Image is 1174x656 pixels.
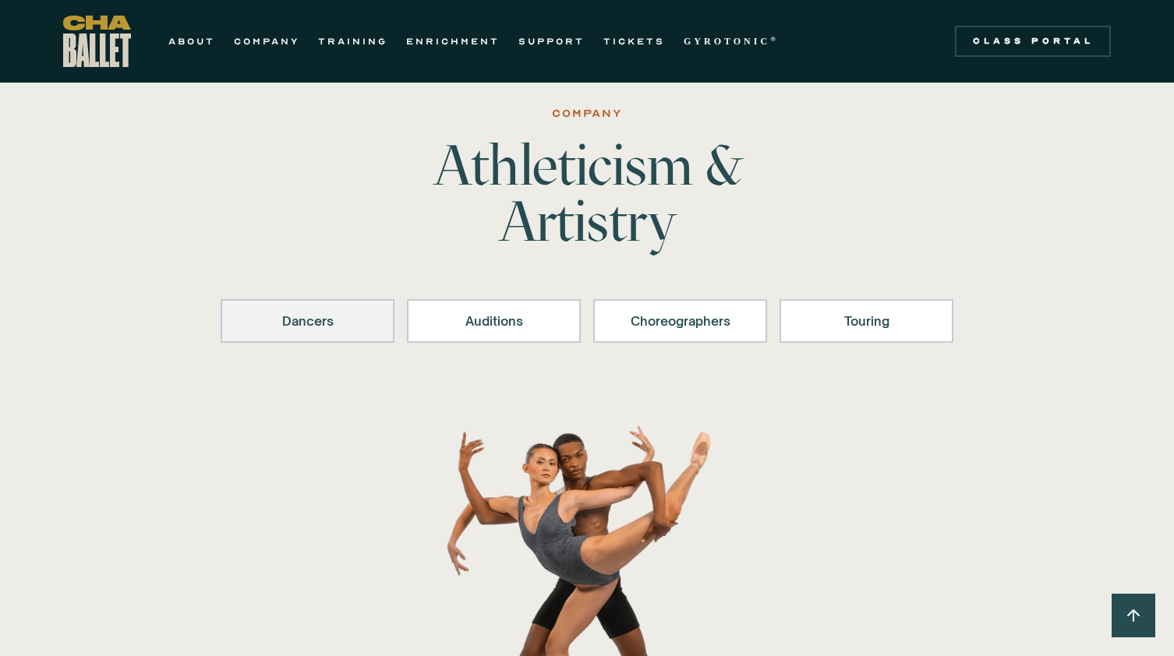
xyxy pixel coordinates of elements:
a: TRAINING [318,32,387,51]
a: ABOUT [168,32,215,51]
strong: GYROTONIC [684,36,770,47]
sup: ® [770,35,779,43]
div: Company [552,104,622,123]
a: Choreographers [593,299,767,343]
h1: Athleticism & Artistry [344,137,830,249]
div: Dancers [241,312,374,330]
a: COMPANY [234,32,299,51]
a: Class Portal [955,26,1111,57]
a: home [63,16,131,67]
a: TICKETS [603,32,665,51]
a: Auditions [407,299,581,343]
div: Choreographers [614,312,747,330]
div: Class Portal [964,35,1102,48]
div: Touring [800,312,933,330]
a: Touring [780,299,953,343]
a: ENRICHMENT [406,32,500,51]
div: Auditions [427,312,560,330]
a: SUPPORT [518,32,585,51]
a: Dancers [221,299,394,343]
a: GYROTONIC® [684,32,779,51]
